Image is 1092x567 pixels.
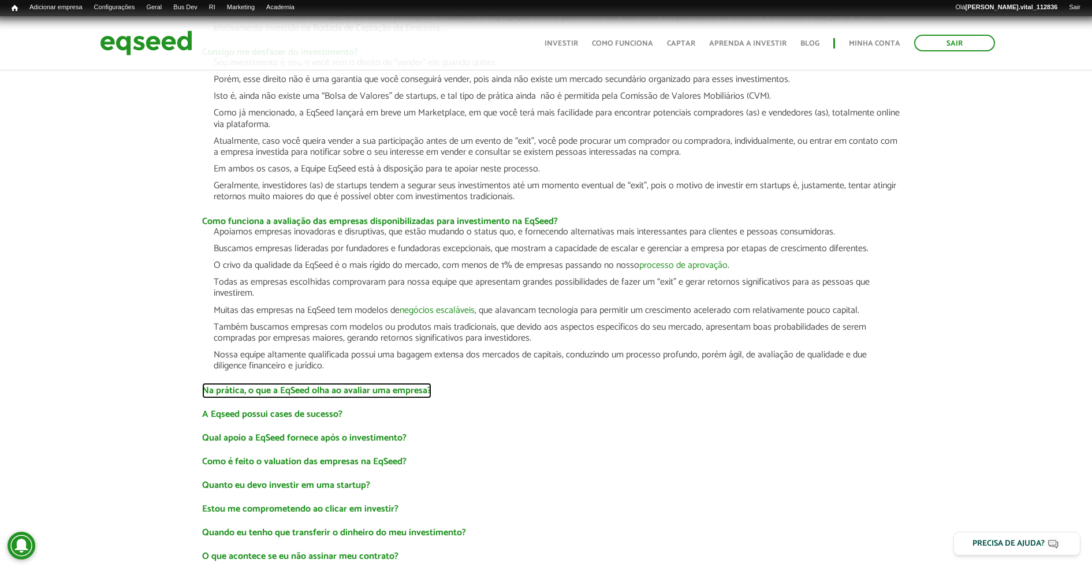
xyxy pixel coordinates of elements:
a: RI [203,3,221,12]
p: Buscamos empresas lideradas por fundadores e fundadoras excepcionais, que mostram a capacidade de... [214,243,901,254]
a: A Eqseed possui cases de sucesso? [202,410,342,419]
p: Nossa equipe altamente qualificada possui uma bagagem extensa dos mercados de capitais, conduzind... [214,349,901,371]
img: EqSeed [100,28,192,58]
a: Academia [260,3,300,12]
strong: [PERSON_NAME].vital_112836 [966,3,1058,10]
p: Muitas das empresas na EqSeed tem modelos de , que alavancam tecnologia para permitir um crescime... [214,305,901,316]
a: Blog [800,40,819,47]
p: Como já mencionado, a EqSeed lançará em breve um Marketplace, em que você terá mais facilidade pa... [214,107,901,129]
p: Todas as empresas escolhidas comprovaram para nossa equipe que apresentam grandes possibilidades ... [214,277,901,299]
a: Na prática, o que a EqSeed olha ao avaliar uma empresa? [202,386,431,396]
a: Olá[PERSON_NAME].vital_112836 [949,3,1063,12]
a: Configurações [88,3,141,12]
p: Também buscamos empresas com modelos ou produtos mais tradicionais, que devido aos aspectos espec... [214,322,901,344]
p: O crivo da qualidade da EqSeed é o mais rígido do mercado, com menos de 1% de empresas passando n... [214,260,901,271]
a: Investir [545,40,578,47]
a: Sair [914,35,995,51]
a: Geral [140,3,167,12]
a: processo de aprovação [639,261,728,270]
p: Porém, esse direito não é uma garantia que você conseguirá vender, pois ainda não existe um merca... [214,74,901,85]
a: Estou me comprometendo ao clicar em investir? [202,505,398,514]
a: Bus Dev [167,3,203,12]
a: Minha conta [849,40,900,47]
a: Qual apoio a EqSeed fornece após o investimento? [202,434,407,443]
a: Como funciona a avaliação das empresas disponibilizadas para investimento na EqSeed? [202,217,558,226]
p: Geralmente, investidores (as) de startups tendem a segurar seus investimentos até um momento even... [214,180,901,202]
a: Como é feito o valuation das empresas na EqSeed? [202,457,407,467]
a: Como funciona [592,40,653,47]
a: Quanto eu devo investir em uma startup? [202,481,370,490]
p: Em ambos os casos, a Equipe EqSeed está à disposição para te apoiar neste processo. [214,163,901,174]
a: Adicionar empresa [24,3,88,12]
p: Atualmente, caso você queira vender a sua participação antes de um evento de “exit”, você pode pr... [214,136,901,158]
a: Sair [1063,3,1086,12]
a: Captar [667,40,695,47]
a: Aprenda a investir [709,40,787,47]
a: Marketing [221,3,260,12]
a: Início [6,3,24,14]
p: Apoiamos empresas inovadoras e disruptivas, que estão mudando o status quo, e fornecendo alternat... [214,226,901,237]
a: Quando eu tenho que transferir o dinheiro do meu investimento? [202,528,466,538]
a: negócios escaláveis [400,306,475,315]
p: Isto é, ainda não existe uma “Bolsa de Valores” de startups, e tal tipo de prática ainda não é pe... [214,91,901,102]
span: Início [12,4,18,12]
a: O que acontece se eu não assinar meu contrato? [202,552,398,561]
